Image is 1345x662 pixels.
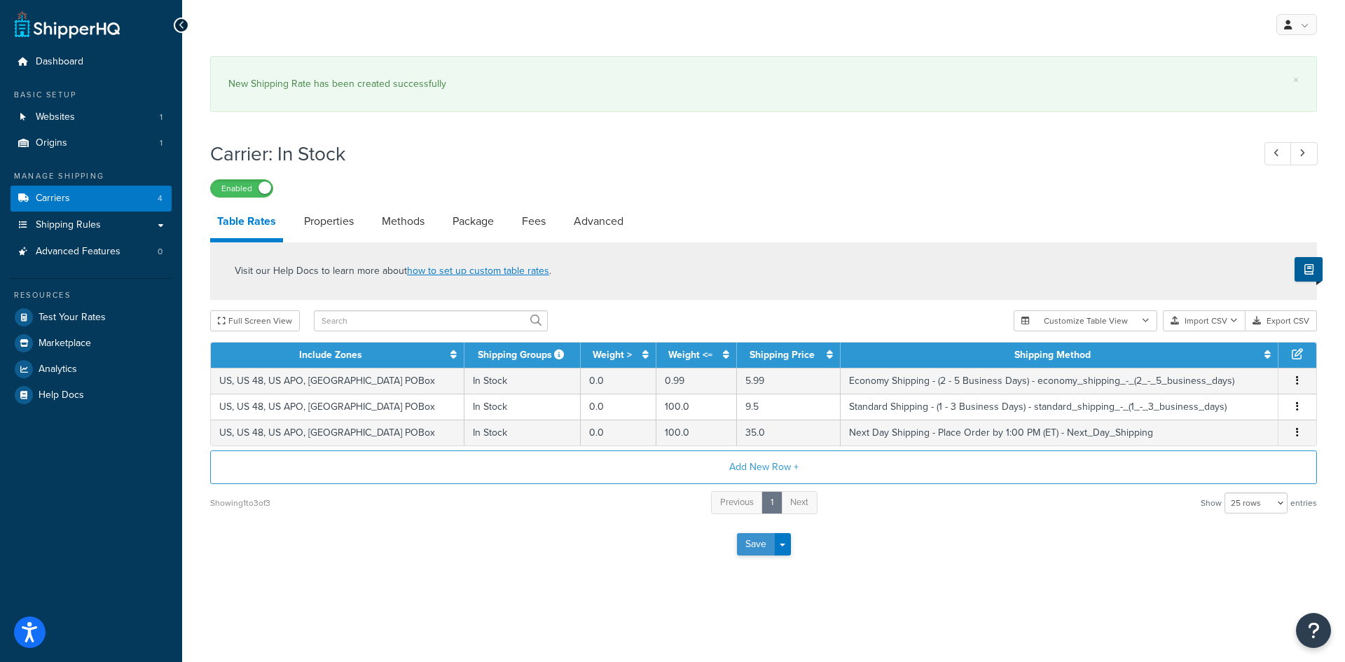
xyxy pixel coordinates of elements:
[464,394,581,420] td: In Stock
[1290,142,1318,165] a: Next Record
[1246,310,1317,331] button: Export CSV
[11,239,172,265] a: Advanced Features0
[841,368,1278,394] td: Economy Shipping - (2 - 5 Business Days) - economy_shipping_-_(2_-_5_business_days)
[668,347,712,362] a: Weight <=
[790,495,808,509] span: Next
[11,212,172,238] a: Shipping Rules
[211,420,464,446] td: US, US 48, US APO, [GEOGRAPHIC_DATA] POBox
[39,338,91,350] span: Marketplace
[720,495,754,509] span: Previous
[36,111,75,123] span: Websites
[1264,142,1292,165] a: Previous Record
[11,289,172,301] div: Resources
[567,205,630,238] a: Advanced
[841,420,1278,446] td: Next Day Shipping - Place Order by 1:00 PM (ET) - Next_Day_Shipping
[36,219,101,231] span: Shipping Rules
[581,420,656,446] td: 0.0
[299,347,362,362] a: Include Zones
[11,382,172,408] a: Help Docs
[211,394,464,420] td: US, US 48, US APO, [GEOGRAPHIC_DATA] POBox
[1201,493,1222,513] span: Show
[656,394,737,420] td: 100.0
[1163,310,1246,331] button: Import CSV
[11,186,172,212] a: Carriers4
[464,343,581,368] th: Shipping Groups
[11,186,172,212] li: Carriers
[11,170,172,182] div: Manage Shipping
[737,420,841,446] td: 35.0
[375,205,432,238] a: Methods
[1293,74,1299,85] a: ×
[11,130,172,156] li: Origins
[39,312,106,324] span: Test Your Rates
[11,331,172,356] a: Marketplace
[11,104,172,130] li: Websites
[446,205,501,238] a: Package
[36,56,83,68] span: Dashboard
[210,310,300,331] button: Full Screen View
[1014,310,1157,331] button: Customize Table View
[210,450,1317,484] button: Add New Row +
[160,111,163,123] span: 1
[210,140,1239,167] h1: Carrier: In Stock
[711,491,763,514] a: Previous
[11,104,172,130] a: Websites1
[11,305,172,330] a: Test Your Rates
[1296,613,1331,648] button: Open Resource Center
[581,394,656,420] td: 0.0
[737,533,775,556] button: Save
[11,89,172,101] div: Basic Setup
[1014,347,1091,362] a: Shipping Method
[407,263,549,278] a: how to set up custom table rates
[158,193,163,205] span: 4
[160,137,163,149] span: 1
[36,246,120,258] span: Advanced Features
[656,368,737,394] td: 0.99
[737,368,841,394] td: 5.99
[11,130,172,156] a: Origins1
[211,180,273,197] label: Enabled
[593,347,632,362] a: Weight >
[515,205,553,238] a: Fees
[210,205,283,242] a: Table Rates
[737,394,841,420] td: 9.5
[781,491,818,514] a: Next
[656,420,737,446] td: 100.0
[581,368,656,394] td: 0.0
[464,420,581,446] td: In Stock
[314,310,548,331] input: Search
[39,364,77,375] span: Analytics
[11,239,172,265] li: Advanced Features
[210,493,270,513] div: Showing 1 to 3 of 3
[841,394,1278,420] td: Standard Shipping - (1 - 3 Business Days) - standard_shipping_-_(1_-_3_business_days)
[235,263,551,279] p: Visit our Help Docs to learn more about .
[1295,257,1323,282] button: Show Help Docs
[36,193,70,205] span: Carriers
[11,49,172,75] a: Dashboard
[761,491,782,514] a: 1
[36,137,67,149] span: Origins
[750,347,815,362] a: Shipping Price
[297,205,361,238] a: Properties
[228,74,1299,94] div: New Shipping Rate has been created successfully
[39,389,84,401] span: Help Docs
[158,246,163,258] span: 0
[11,357,172,382] a: Analytics
[211,368,464,394] td: US, US 48, US APO, [GEOGRAPHIC_DATA] POBox
[464,368,581,394] td: In Stock
[1290,493,1317,513] span: entries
